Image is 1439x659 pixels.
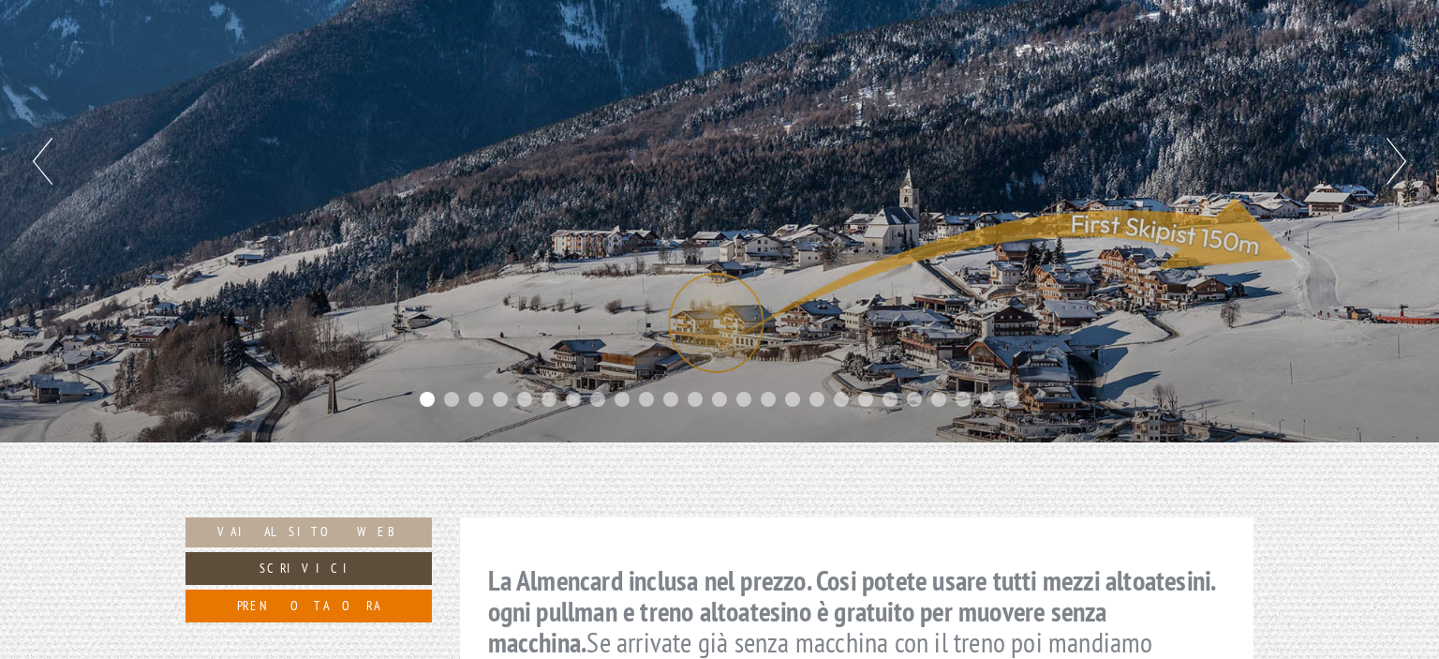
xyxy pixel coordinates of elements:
[185,590,432,622] a: Prenota ora
[33,138,52,185] button: Previous
[185,552,432,585] a: Scrivici
[1387,138,1406,185] button: Next
[185,517,432,547] a: Vai al sito web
